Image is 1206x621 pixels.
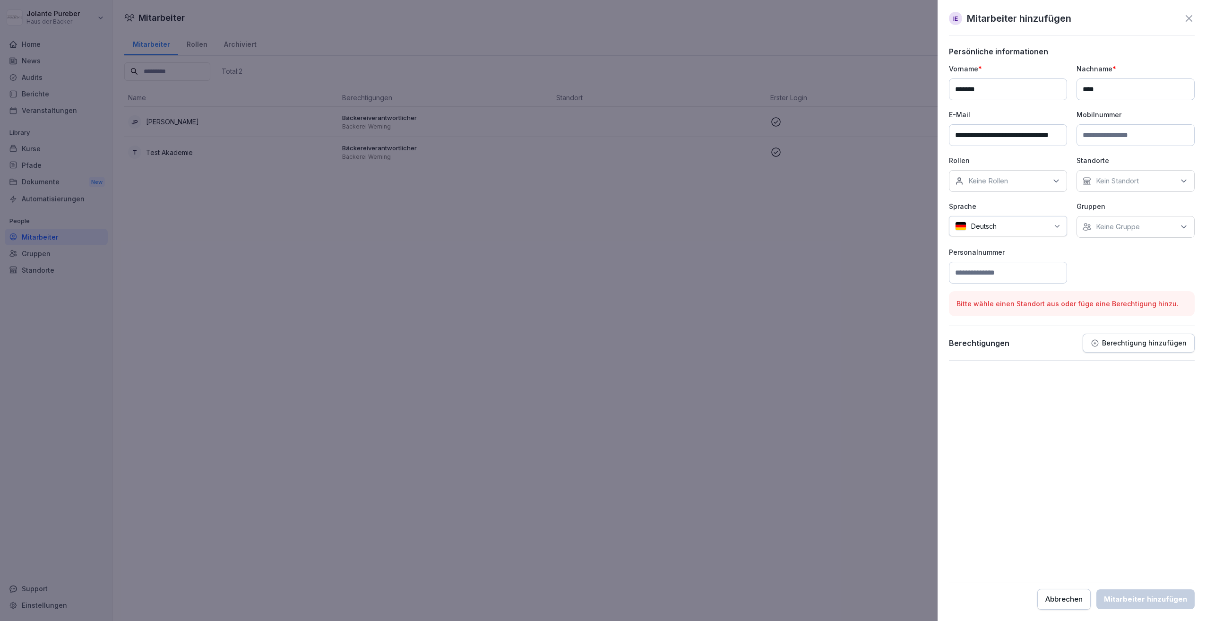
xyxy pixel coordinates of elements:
[1077,110,1195,120] p: Mobilnummer
[1096,589,1195,609] button: Mitarbeiter hinzufügen
[955,222,966,231] img: de.svg
[956,299,1187,309] p: Bitte wähle einen Standort aus oder füge eine Berechtigung hinzu.
[1077,155,1195,165] p: Standorte
[1102,339,1187,347] p: Berechtigung hinzufügen
[968,176,1008,186] p: Keine Rollen
[1037,589,1091,610] button: Abbrechen
[949,64,1067,74] p: Vorname
[967,11,1071,26] p: Mitarbeiter hinzufügen
[1077,64,1195,74] p: Nachname
[949,216,1067,236] div: Deutsch
[949,155,1067,165] p: Rollen
[1083,334,1195,353] button: Berechtigung hinzufügen
[949,247,1067,257] p: Personalnummer
[1104,594,1187,604] div: Mitarbeiter hinzufügen
[1096,176,1139,186] p: Kein Standort
[949,201,1067,211] p: Sprache
[949,12,962,25] div: IE
[1045,594,1083,604] div: Abbrechen
[1096,222,1140,232] p: Keine Gruppe
[949,338,1009,348] p: Berechtigungen
[1077,201,1195,211] p: Gruppen
[949,47,1195,56] p: Persönliche informationen
[949,110,1067,120] p: E-Mail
